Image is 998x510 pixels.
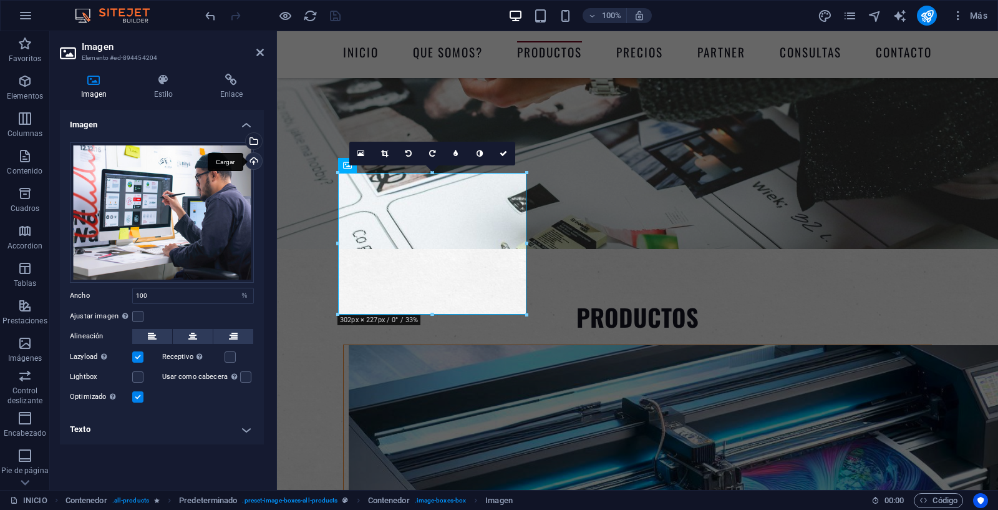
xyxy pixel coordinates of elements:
h4: Texto [60,414,264,444]
h4: Imagen [60,74,133,100]
p: Prestaciones [2,316,47,326]
a: Escala de grises [468,142,492,165]
p: Encabezado [4,428,46,438]
p: Accordion [7,241,42,251]
i: El elemento contiene una animación [154,497,160,504]
span: Haz clic para seleccionar y doble clic para editar [65,493,107,508]
p: Contenido [7,166,42,176]
h4: Imagen [60,110,264,132]
span: 00 00 [884,493,904,508]
i: Volver a cargar página [303,9,317,23]
button: Código [914,493,963,508]
span: Código [919,493,957,508]
a: Modo de recorte [373,142,397,165]
p: Tablas [14,278,37,288]
div: diseno_serv-ZDF1_fba3rNDjP8dW5ukBQ.jpg [70,142,254,283]
p: Pie de página [1,466,48,476]
button: reload [303,8,317,23]
p: Elementos [7,91,43,101]
button: undo [203,8,218,23]
span: . image-boxes-box [415,493,467,508]
label: Ancho [70,292,132,299]
label: Alineación [70,329,132,344]
label: Usar como cabecera [162,370,241,385]
span: Haz clic para seleccionar y doble clic para editar [368,493,410,508]
a: Girar 90° a la derecha [420,142,444,165]
i: Este elemento es un preajuste personalizable [342,497,348,504]
button: pages [842,8,857,23]
img: Editor Logo [72,8,165,23]
nav: breadcrumb [65,493,513,508]
p: Columnas [7,129,43,139]
label: Lightbox [70,370,132,385]
label: Ajustar imagen [70,309,132,324]
h2: Imagen [82,41,264,52]
button: publish [917,6,937,26]
p: Imágenes [8,353,42,363]
span: . all-products [112,493,149,508]
span: . preset-image-boxes-all-products [242,493,337,508]
h3: Elemento #ed-894454204 [82,52,239,64]
span: : [893,496,895,505]
h4: Estilo [133,74,199,100]
h6: 100% [601,8,621,23]
h6: Tiempo de la sesión [871,493,904,508]
button: navigator [867,8,882,23]
a: Cargar [245,152,263,170]
span: Haz clic para seleccionar y doble clic para editar [485,493,513,508]
button: Usercentrics [973,493,988,508]
span: Más [952,9,987,22]
label: Lazyload [70,350,132,365]
i: Deshacer: Cambiar texto (Ctrl+Z) [203,9,218,23]
button: text_generator [892,8,907,23]
p: Favoritos [9,54,41,64]
button: design [817,8,832,23]
i: Diseño (Ctrl+Alt+Y) [818,9,832,23]
label: Receptivo [162,350,225,365]
span: Haz clic para seleccionar y doble clic para editar [179,493,237,508]
i: Al redimensionar, ajustar el nivel de zoom automáticamente para ajustarse al dispositivo elegido. [634,10,645,21]
i: Navegador [868,9,882,23]
p: Cuadros [11,204,40,213]
button: Más [947,6,992,26]
a: Confirmar ( ⌘ ⏎ ) [492,142,515,165]
a: Desenfoque [444,142,468,165]
label: Optimizado [70,390,132,405]
button: 100% [583,8,627,23]
button: Haz clic para salir del modo de previsualización y seguir editando [278,8,293,23]
i: Páginas (Ctrl+Alt+S) [843,9,857,23]
a: Selecciona archivos del administrador de archivos, de la galería de fotos o carga archivo(s) [349,142,373,165]
a: Girar 90° a la izquierda [397,142,420,165]
a: Haz clic para cancelar la selección y doble clic para abrir páginas [10,493,47,508]
h4: Enlace [199,74,264,100]
i: AI Writer [893,9,907,23]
